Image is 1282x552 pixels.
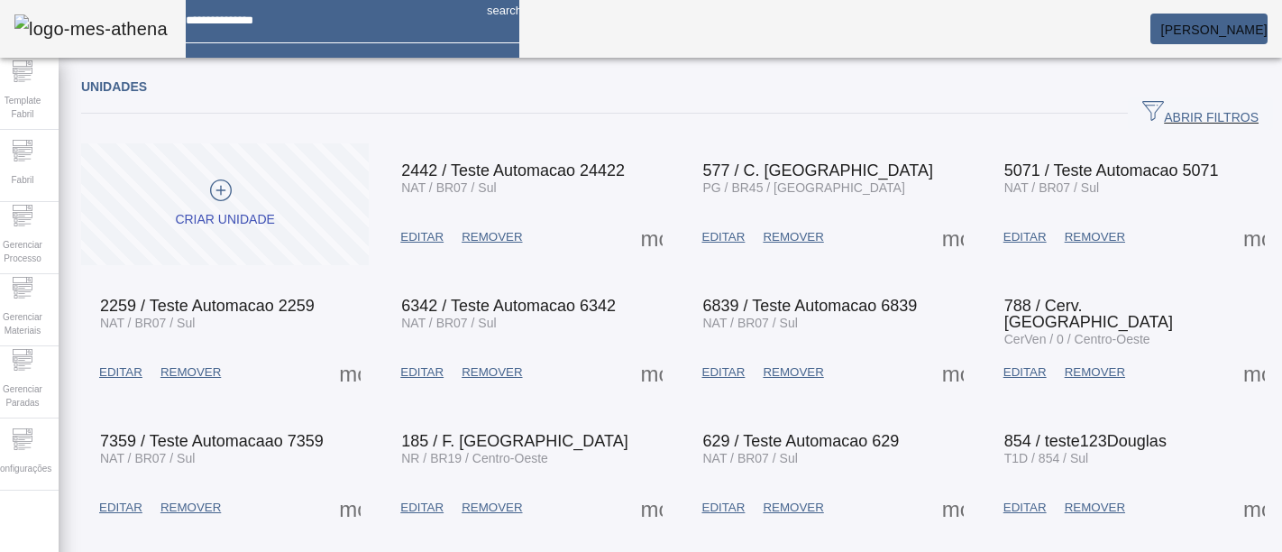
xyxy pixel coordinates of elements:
[1004,161,1219,179] span: 5071 / Teste Automacao 5071
[401,297,616,315] span: 6342 / Teste Automacao 6342
[401,316,496,330] span: NAT / BR07 / Sul
[400,363,444,382] span: EDITAR
[1004,432,1167,450] span: 854 / teste123Douglas
[1004,297,1173,331] span: 788 / Cerv. [GEOGRAPHIC_DATA]
[754,356,832,389] button: REMOVER
[99,363,142,382] span: EDITAR
[81,79,147,94] span: Unidades
[160,499,221,517] span: REMOVER
[636,492,668,524] button: Mais
[400,228,444,246] span: EDITAR
[1128,97,1273,130] button: ABRIR FILTROS
[702,499,746,517] span: EDITAR
[754,221,832,253] button: REMOVER
[763,363,823,382] span: REMOVER
[693,221,755,253] button: EDITAR
[763,499,823,517] span: REMOVER
[453,221,531,253] button: REMOVER
[100,451,195,465] span: NAT / BR07 / Sul
[703,451,798,465] span: NAT / BR07 / Sul
[1004,451,1088,465] span: T1D / 854 / Sul
[1065,228,1125,246] span: REMOVER
[391,492,453,524] button: EDITAR
[334,356,366,389] button: Mais
[703,297,918,315] span: 6839 / Teste Automacao 6839
[462,363,522,382] span: REMOVER
[151,356,230,389] button: REMOVER
[994,221,1056,253] button: EDITAR
[636,221,668,253] button: Mais
[703,161,933,179] span: 577 / C. [GEOGRAPHIC_DATA]
[1003,228,1047,246] span: EDITAR
[160,363,221,382] span: REMOVER
[636,356,668,389] button: Mais
[81,143,369,265] button: Criar unidade
[1056,356,1134,389] button: REMOVER
[1065,499,1125,517] span: REMOVER
[937,492,969,524] button: Mais
[462,228,522,246] span: REMOVER
[400,499,444,517] span: EDITAR
[1003,363,1047,382] span: EDITAR
[703,180,905,195] span: PG / BR45 / [GEOGRAPHIC_DATA]
[1161,23,1268,37] span: [PERSON_NAME]
[994,356,1056,389] button: EDITAR
[1004,180,1099,195] span: NAT / BR07 / Sul
[1065,363,1125,382] span: REMOVER
[693,492,755,524] button: EDITAR
[1238,221,1270,253] button: Mais
[763,228,823,246] span: REMOVER
[401,432,627,450] span: 185 / F. [GEOGRAPHIC_DATA]
[100,316,195,330] span: NAT / BR07 / Sul
[401,451,548,465] span: NR / BR19 / Centro-Oeste
[175,211,274,229] div: Criar unidade
[90,492,151,524] button: EDITAR
[693,356,755,389] button: EDITAR
[334,492,366,524] button: Mais
[1003,499,1047,517] span: EDITAR
[1238,492,1270,524] button: Mais
[99,499,142,517] span: EDITAR
[401,180,496,195] span: NAT / BR07 / Sul
[937,356,969,389] button: Mais
[391,221,453,253] button: EDITAR
[1142,100,1259,127] span: ABRIR FILTROS
[401,161,625,179] span: 2442 / Teste Automacao 24422
[14,14,168,43] img: logo-mes-athena
[994,492,1056,524] button: EDITAR
[391,356,453,389] button: EDITAR
[1238,356,1270,389] button: Mais
[100,432,324,450] span: 7359 / Teste Automacaao 7359
[453,492,531,524] button: REMOVER
[937,221,969,253] button: Mais
[453,356,531,389] button: REMOVER
[1056,492,1134,524] button: REMOVER
[703,432,900,450] span: 629 / Teste Automacao 629
[90,356,151,389] button: EDITAR
[100,297,315,315] span: 2259 / Teste Automacao 2259
[151,492,230,524] button: REMOVER
[702,228,746,246] span: EDITAR
[1056,221,1134,253] button: REMOVER
[703,316,798,330] span: NAT / BR07 / Sul
[5,168,39,192] span: Fabril
[462,499,522,517] span: REMOVER
[702,363,746,382] span: EDITAR
[754,492,832,524] button: REMOVER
